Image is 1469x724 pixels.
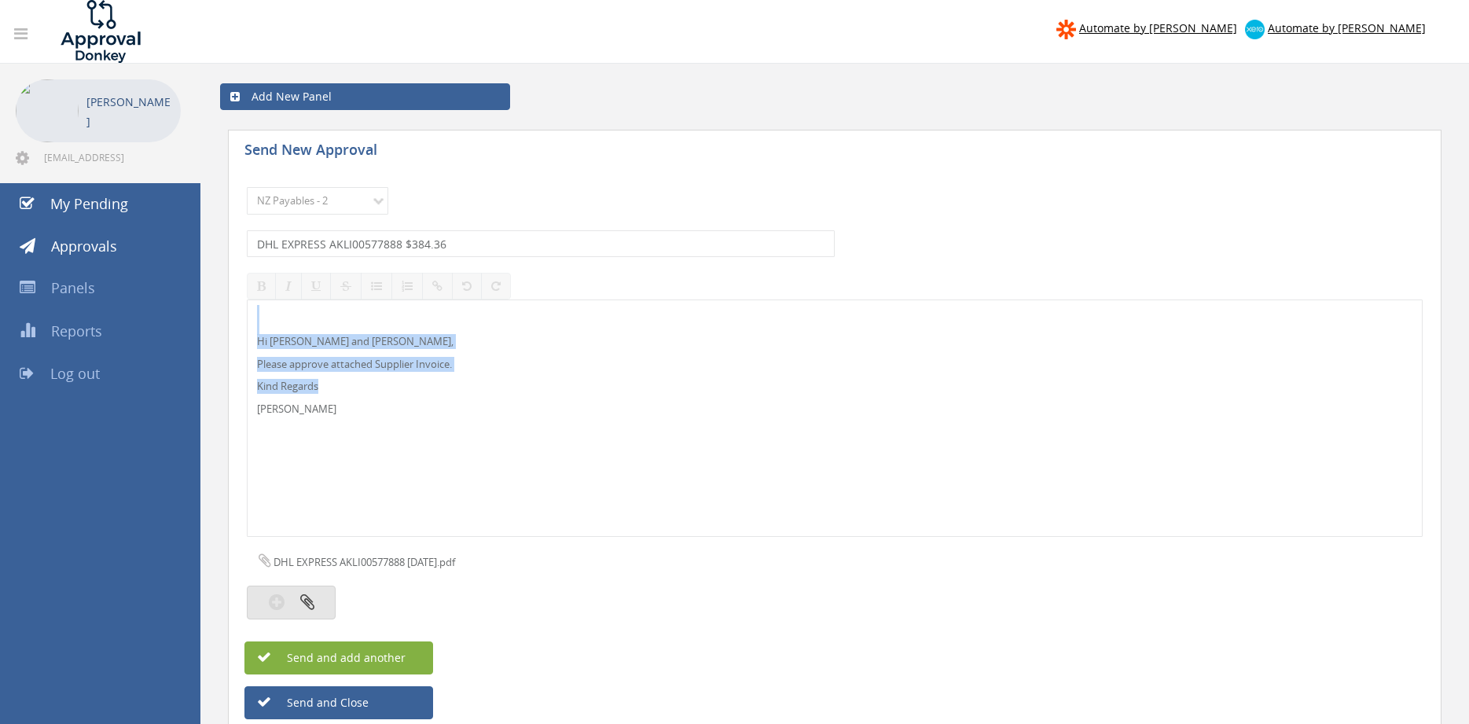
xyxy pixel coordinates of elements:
[51,322,102,340] span: Reports
[274,555,455,569] span: DHL EXPRESS AKLI00577888 [DATE].pdf
[253,650,406,665] span: Send and add another
[247,273,276,300] button: Bold
[244,641,433,674] button: Send and add another
[51,278,95,297] span: Panels
[1079,20,1237,35] span: Automate by [PERSON_NAME]
[244,686,433,719] button: Send and Close
[257,334,1412,349] p: Hi [PERSON_NAME] and [PERSON_NAME],
[1245,20,1265,39] img: xero-logo.png
[244,142,520,162] h5: Send New Approval
[247,230,835,257] input: Subject
[257,357,1412,372] p: Please approve attached Supplier Invoice.
[391,273,423,300] button: Ordered List
[50,364,100,383] span: Log out
[257,379,1412,394] p: Kind Regards
[86,92,173,131] p: [PERSON_NAME]
[422,273,453,300] button: Insert / edit link
[361,273,392,300] button: Unordered List
[44,151,178,164] span: [EMAIL_ADDRESS][DOMAIN_NAME]
[330,273,362,300] button: Strikethrough
[51,237,117,255] span: Approvals
[452,273,482,300] button: Undo
[220,83,510,110] a: Add New Panel
[1056,20,1076,39] img: zapier-logomark.png
[481,273,511,300] button: Redo
[301,273,331,300] button: Underline
[1268,20,1426,35] span: Automate by [PERSON_NAME]
[257,402,1412,417] p: [PERSON_NAME]
[275,273,302,300] button: Italic
[50,194,128,213] span: My Pending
